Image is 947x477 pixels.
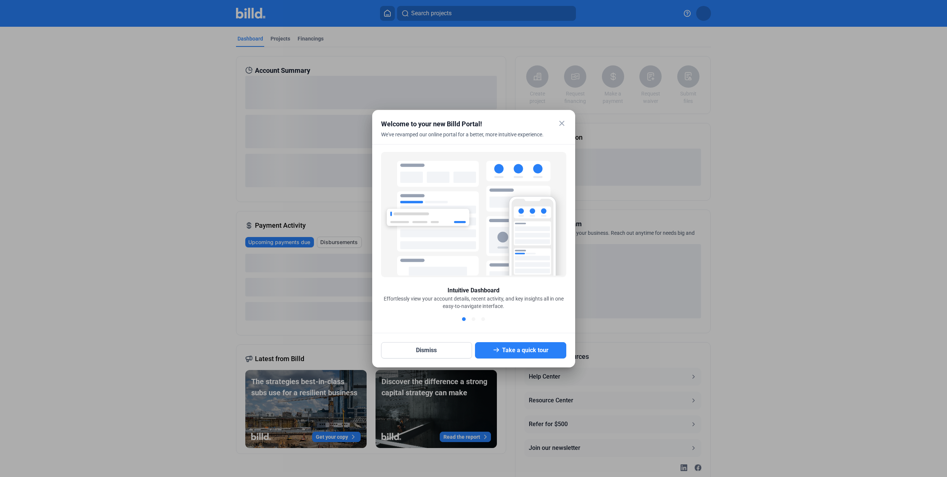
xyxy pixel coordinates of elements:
mat-icon: close [557,119,566,128]
div: Intuitive Dashboard [448,286,499,295]
button: Take a quick tour [475,342,566,358]
div: Effortlessly view your account details, recent activity, and key insights all in one easy-to-navi... [381,295,566,310]
div: We've revamped our online portal for a better, more intuitive experience. [381,131,548,147]
div: Welcome to your new Billd Portal! [381,119,548,129]
button: Dismiss [381,342,472,358]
